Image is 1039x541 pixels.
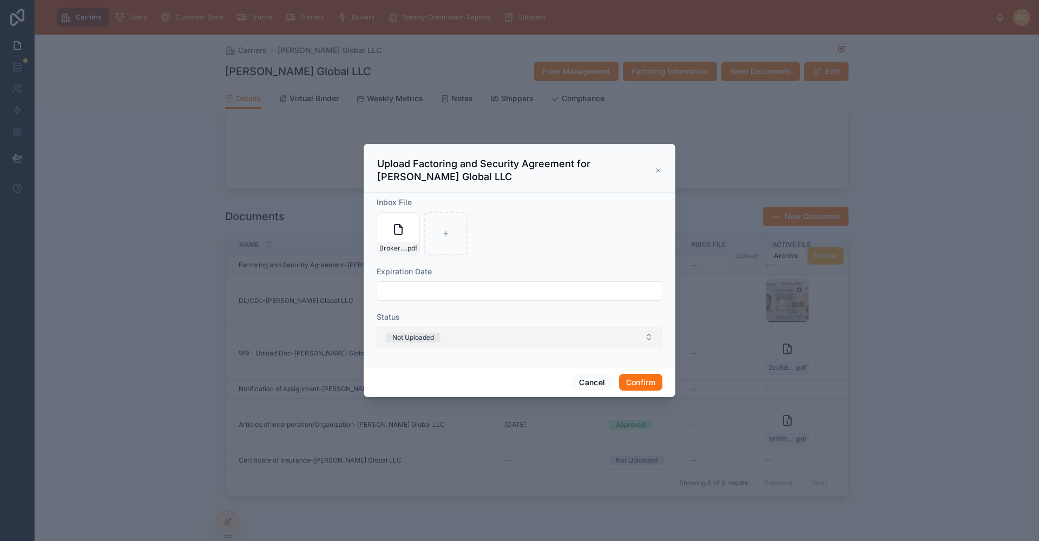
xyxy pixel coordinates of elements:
[377,327,662,347] button: Select Button
[377,267,432,276] span: Expiration Date
[392,333,434,342] div: Not Uploaded
[377,157,655,183] h3: Upload Factoring and Security Agreement for [PERSON_NAME] Global LLC
[377,312,400,321] span: Status
[406,244,417,253] span: .pdf
[379,244,406,253] span: Broker Factoring Agreement
[572,374,612,391] button: Cancel
[377,197,412,207] span: Inbox File
[619,374,662,391] button: Confirm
